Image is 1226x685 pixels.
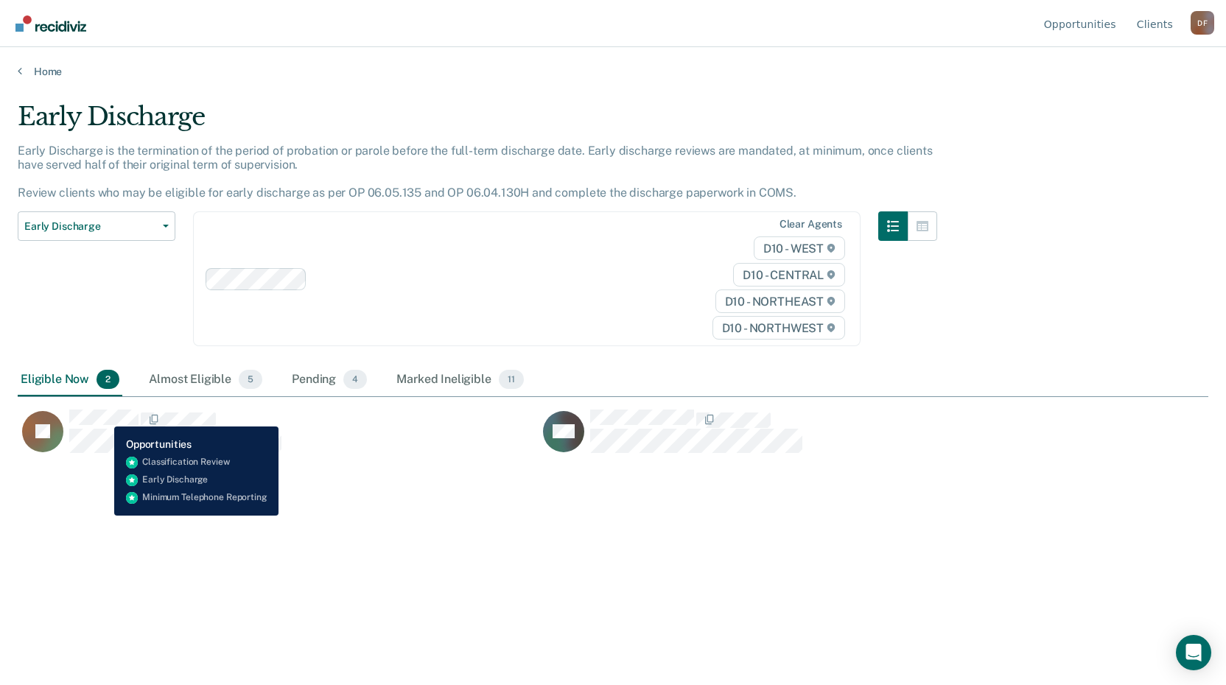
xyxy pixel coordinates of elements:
span: D10 - NORTHEAST [715,289,845,313]
span: D10 - WEST [754,236,845,260]
span: 5 [239,370,262,389]
div: D F [1191,11,1214,35]
span: Early Discharge [24,220,157,233]
a: Home [18,65,1208,78]
div: Marked Ineligible11 [393,364,526,396]
div: Eligible Now2 [18,364,122,396]
span: 11 [499,370,524,389]
div: Open Intercom Messenger [1176,635,1211,670]
div: Pending4 [289,364,370,396]
p: Early Discharge is the termination of the period of probation or parole before the full-term disc... [18,144,933,200]
div: Almost Eligible5 [146,364,265,396]
span: 4 [343,370,367,389]
div: Early Discharge [18,102,937,144]
span: D10 - NORTHWEST [712,316,845,340]
span: 2 [97,370,119,389]
button: Early Discharge [18,211,175,241]
button: Profile dropdown button [1191,11,1214,35]
div: Clear agents [780,218,842,231]
div: CaseloadOpportunityCell-0819946 [539,409,1059,468]
img: Recidiviz [15,15,86,32]
div: CaseloadOpportunityCell-0812985 [18,409,539,468]
span: D10 - CENTRAL [733,263,845,287]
